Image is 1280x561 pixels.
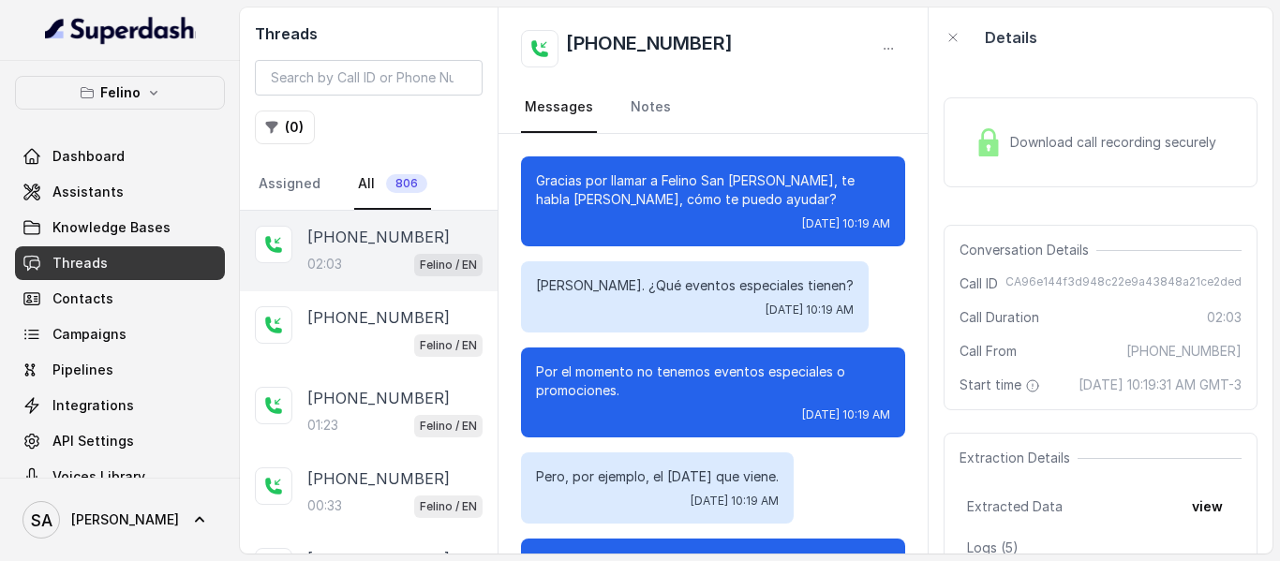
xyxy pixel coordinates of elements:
[691,494,779,509] span: [DATE] 10:19 AM
[766,303,854,317] span: [DATE] 10:19 AM
[1207,308,1242,327] span: 02:03
[255,60,483,96] input: Search by Call ID or Phone Number
[52,432,134,450] span: API Settings
[627,82,675,133] a: Notes
[15,76,225,110] button: Felino
[420,256,477,274] p: Felino / EN
[15,246,225,280] a: Threads
[521,82,597,133] a: Messages
[566,30,733,67] h2: [PHONE_NUMBER]
[960,241,1096,259] span: Conversation Details
[52,467,145,486] span: Voices Library
[307,496,342,515] p: 00:33
[960,376,1044,394] span: Start time
[307,387,450,409] p: [PHONE_NUMBER]
[52,289,113,308] span: Contacts
[975,128,1003,156] img: Lock Icon
[521,82,905,133] nav: Tabs
[15,460,225,494] a: Voices Library
[960,342,1017,361] span: Call From
[52,325,127,344] span: Campaigns
[52,254,108,273] span: Threads
[1126,342,1242,361] span: [PHONE_NUMBER]
[15,282,225,316] a: Contacts
[386,174,427,193] span: 806
[15,317,225,351] a: Campaigns
[967,497,1063,516] span: Extracted Data
[15,353,225,387] a: Pipelines
[255,111,315,144] button: (0)
[802,216,890,231] span: [DATE] 10:19 AM
[31,510,52,530] text: SA
[307,306,450,329] p: [PHONE_NUMBER]
[536,171,890,209] p: Gracias por llamar a Felino San [PERSON_NAME], te habla [PERSON_NAME], cómo te puedo ayudar?
[71,510,179,529] span: [PERSON_NAME]
[255,159,324,210] a: Assigned
[52,361,113,379] span: Pipelines
[52,218,171,237] span: Knowledge Bases
[15,175,225,209] a: Assistants
[52,396,134,415] span: Integrations
[15,211,225,244] a: Knowledge Bases
[985,26,1037,49] p: Details
[960,308,1039,327] span: Call Duration
[100,81,141,104] p: Felino
[1079,376,1242,394] span: [DATE] 10:19:31 AM GMT-3
[307,416,338,435] p: 01:23
[255,159,483,210] nav: Tabs
[307,255,342,273] p: 02:03
[307,226,450,248] p: [PHONE_NUMBER]
[536,362,890,400] p: Por el momento no tenemos eventos especiales o promociones.
[1005,274,1242,293] span: CA96e144f3d948c22e9a43848a21ce2ded
[52,183,124,201] span: Assistants
[15,389,225,422] a: Integrations
[15,424,225,458] a: API Settings
[420,417,477,436] p: Felino / EN
[536,467,779,486] p: Pero, por ejemplo, el [DATE] que viene.
[1010,133,1224,152] span: Download call recording securely
[802,407,890,422] span: [DATE] 10:19 AM
[420,497,477,516] p: Felino / EN
[45,15,196,45] img: light.svg
[15,140,225,173] a: Dashboard
[15,494,225,546] a: [PERSON_NAME]
[354,159,431,210] a: All806
[960,274,998,293] span: Call ID
[967,539,1234,557] p: Logs ( 5 )
[960,449,1078,467] span: Extraction Details
[52,147,125,166] span: Dashboard
[420,336,477,355] p: Felino / EN
[536,276,854,295] p: [PERSON_NAME]. ¿Qué eventos especiales tienen?
[307,467,450,490] p: [PHONE_NUMBER]
[255,22,483,45] h2: Threads
[1181,490,1234,524] button: view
